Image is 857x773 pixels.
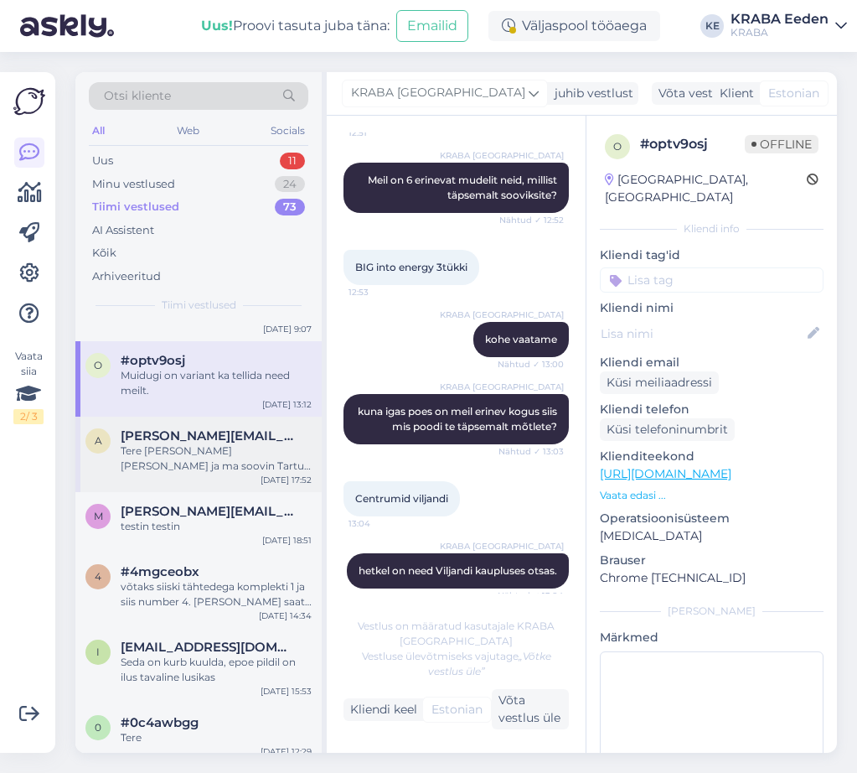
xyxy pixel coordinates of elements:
[600,510,823,527] p: Operatsioonisüsteem
[348,517,411,530] span: 13:04
[261,745,312,758] div: [DATE] 12:29
[440,149,564,162] span: KRABA [GEOGRAPHIC_DATA]
[89,120,108,142] div: All
[92,153,113,169] div: Uus
[121,655,312,685] div: Seda on kurb kuulda, epoe pildil on ilus tavaline lusikas
[498,358,564,371] span: Nähtud ✓ 13:00
[488,11,660,41] div: Väljaspool tööaega
[275,176,305,193] div: 24
[173,120,203,142] div: Web
[94,359,102,371] span: o
[262,534,312,547] div: [DATE] 18:51
[121,640,295,655] span: ivitriin@gmail.com
[600,267,823,293] input: Lisa tag
[600,552,823,569] p: Brauser
[700,14,724,38] div: KE
[498,445,564,458] span: Nähtud ✓ 13:03
[280,153,305,169] div: 11
[600,488,823,503] p: Vaata edasi ...
[498,589,564,602] span: Nähtud ✓ 13:04
[358,620,555,647] span: Vestlus on määratud kasutajale KRABA [GEOGRAPHIC_DATA]
[613,140,622,153] span: o
[731,26,829,39] div: KRABA
[343,701,417,719] div: Kliendi keel
[121,368,312,398] div: Muidugi on variant ka tellida need meilt.
[600,629,823,646] p: Märkmed
[121,730,312,745] div: Tere
[359,564,557,577] span: hetkel on need Viljandi kaupluses otsas.
[259,610,312,622] div: [DATE] 14:34
[600,354,823,371] p: Kliendi email
[440,381,564,393] span: KRABA [GEOGRAPHIC_DATA]
[201,16,390,36] div: Proovi tasuta juba täna:
[261,474,312,486] div: [DATE] 17:52
[121,504,295,519] span: mariela.rampe11@gmail.com
[713,85,754,102] div: Klient
[652,82,757,105] div: Võta vestlus üle
[499,214,564,226] span: Nähtud ✓ 12:52
[600,448,823,465] p: Klienditeekond
[95,721,101,734] span: 0
[355,261,467,273] span: BIG into energy 3tükki
[96,646,100,658] span: i
[267,120,308,142] div: Socials
[92,245,116,262] div: Kõik
[121,715,199,730] span: #0c4awbgg
[358,405,560,433] span: kuna igas poes on meil erinev kogus siis mis poodi te täpsemalt mõtlete?
[13,86,45,117] img: Askly Logo
[600,527,823,545] p: [MEDICAL_DATA]
[768,85,819,102] span: Estonian
[13,349,44,424] div: Vaata siia
[92,268,161,285] div: Arhiveeritud
[731,13,847,39] a: KRABA EedenKRABA
[396,10,468,42] button: Emailid
[485,333,557,345] span: kohe vaatame
[121,579,312,610] div: võtaks siiski tähtedega komplekti 1 ja siis number 4. [PERSON_NAME] saata [EMAIL_ADDRESS][DOMAIN_...
[95,570,101,583] span: 4
[600,299,823,317] p: Kliendi nimi
[351,84,525,102] span: KRABA [GEOGRAPHIC_DATA]
[348,127,411,139] span: 12:51
[600,221,823,236] div: Kliendi info
[601,324,804,343] input: Lisa nimi
[104,87,171,105] span: Otsi kliente
[13,409,44,424] div: 2 / 3
[92,176,175,193] div: Minu vestlused
[162,298,236,313] span: Tiimi vestlused
[362,650,551,677] span: Vestluse ülevõtmiseks vajutage
[440,309,564,321] span: KRABA [GEOGRAPHIC_DATA]
[600,569,823,587] p: Chrome [TECHNICAL_ID]
[92,222,154,239] div: AI Assistent
[492,689,569,729] div: Võta vestlus üle
[94,510,103,522] span: m
[640,134,745,154] div: # optv9osj
[201,18,233,34] b: Uus!
[261,685,312,698] div: [DATE] 15:53
[121,444,312,474] div: Tere [PERSON_NAME] [PERSON_NAME] ja ma soovin Tartu Sepa Turu kraba poodi öelda aitäh teile ja ma...
[121,353,185,368] span: #optv9osj
[600,418,735,441] div: Küsi telefoninumbrit
[600,604,823,619] div: [PERSON_NAME]
[745,135,818,153] span: Offline
[121,564,199,579] span: #4mgceobx
[92,199,179,215] div: Tiimi vestlused
[121,519,312,534] div: testin testin
[431,701,483,719] span: Estonian
[348,286,411,298] span: 12:53
[600,466,731,481] a: [URL][DOMAIN_NAME]
[95,434,102,447] span: a
[368,174,560,201] span: Meil on 6 erinevat mudelit neid, millist täpsemalt sooviksite?
[355,492,448,505] span: Centrumid viljandi
[731,13,829,26] div: KRABA Eeden
[121,428,295,444] span: allan.matt19@gmail.com
[263,323,312,335] div: [DATE] 9:07
[600,246,823,264] p: Kliendi tag'id
[600,401,823,418] p: Kliendi telefon
[262,398,312,411] div: [DATE] 13:12
[548,85,633,102] div: juhib vestlust
[605,171,807,206] div: [GEOGRAPHIC_DATA], [GEOGRAPHIC_DATA]
[600,371,719,394] div: Küsi meiliaadressi
[275,199,305,215] div: 73
[440,540,564,553] span: KRABA [GEOGRAPHIC_DATA]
